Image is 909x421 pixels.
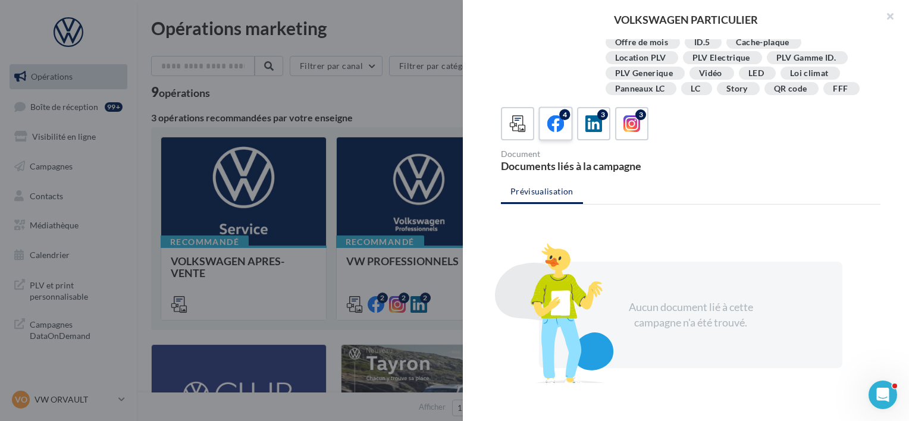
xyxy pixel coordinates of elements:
div: 3 [597,109,608,120]
iframe: Intercom live chat [869,381,897,409]
div: Aucun document lié à cette campagne n'a été trouvé. [615,300,766,330]
div: FFF [833,84,848,93]
div: QR code [774,84,807,93]
div: Documents liés à la campagne [501,161,686,171]
div: VOLKSWAGEN PARTICULIER [482,14,890,25]
div: PLV Gamme ID. [776,54,836,62]
div: Loi climat [790,69,829,78]
div: Document [501,150,686,158]
div: PLV Generique [615,69,673,78]
div: Vidéo [699,69,722,78]
div: LED [748,69,764,78]
div: LC [691,84,700,93]
div: Panneaux LC [615,84,665,93]
div: 4 [559,109,570,120]
div: Offre de mois [615,38,669,47]
div: PLV Electrique [692,54,750,62]
div: 3 [635,109,646,120]
div: Location PLV [615,54,666,62]
div: ID.5 [694,38,710,47]
div: Story [726,84,748,93]
div: Cache-plaque [736,38,789,47]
